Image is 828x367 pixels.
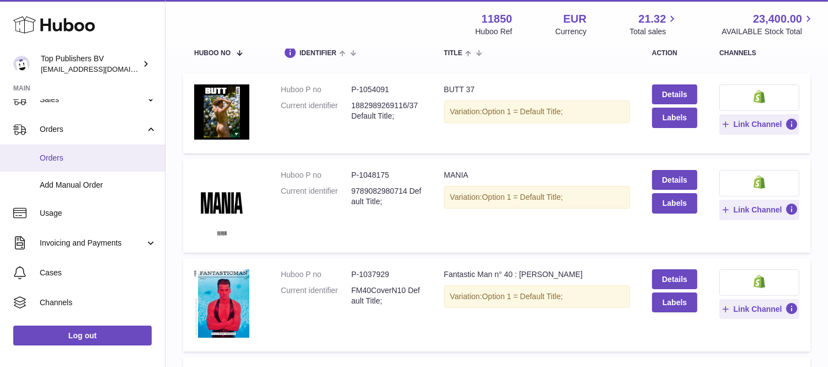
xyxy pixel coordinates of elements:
span: Cases [40,268,157,278]
span: Sales [40,94,145,105]
div: channels [719,50,799,57]
span: Invoicing and Payments [40,238,145,248]
img: shopify-small.png [754,275,765,288]
a: Log out [13,326,152,345]
span: Link Channel [734,205,782,215]
dd: FM40CoverN10 Default Title; [351,285,422,306]
span: Option 1 = Default Title; [482,292,563,301]
dt: Current identifier [281,100,351,121]
button: Link Channel [719,114,799,134]
img: internalAdmin-11850@internal.huboo.com [13,56,30,72]
dt: Huboo P no [281,170,351,180]
a: 23,400.00 AVAILABLE Stock Total [722,12,815,37]
span: 21.32 [638,12,666,26]
button: Labels [652,193,697,213]
dt: Current identifier [281,186,351,207]
div: Variation: [444,100,630,123]
a: 21.32 Total sales [629,12,679,37]
div: Huboo Ref [476,26,512,37]
span: Total sales [629,26,679,37]
span: [EMAIL_ADDRESS][DOMAIN_NAME] [41,65,162,73]
span: AVAILABLE Stock Total [722,26,815,37]
span: 23,400.00 [753,12,802,26]
button: Labels [652,292,697,312]
div: Currency [555,26,587,37]
div: Variation: [444,285,630,308]
dt: Huboo P no [281,84,351,95]
div: Variation: [444,186,630,209]
dd: 1882989269116/37 Default Title; [351,100,422,121]
span: Huboo no [194,50,231,57]
img: Fantastic Man n° 40 : Simon Cover [194,269,249,338]
dt: Huboo P no [281,269,351,280]
a: Details [652,269,697,289]
dt: Current identifier [281,285,351,306]
span: Orders [40,124,145,135]
span: Channels [40,297,157,308]
span: Orders [40,153,157,163]
a: Details [652,170,697,190]
dd: P-1037929 [351,269,422,280]
span: title [444,50,462,57]
a: Details [652,84,697,104]
img: shopify-small.png [754,175,765,189]
img: shopify-small.png [754,90,765,103]
strong: 11850 [482,12,512,26]
dd: P-1054091 [351,84,422,95]
dd: P-1048175 [351,170,422,180]
div: action [652,50,697,57]
div: Fantastic Man n° 40 : [PERSON_NAME] [444,269,630,280]
span: Option 1 = Default Title; [482,107,563,116]
button: Link Channel [719,299,799,319]
span: Link Channel [734,304,782,314]
span: Option 1 = Default Title; [482,193,563,201]
img: BUTT 37 [194,84,249,140]
span: Add Manual Order [40,180,157,190]
strong: EUR [563,12,586,26]
span: identifier [300,50,336,57]
span: Link Channel [734,119,782,129]
img: MANIA [194,170,249,239]
span: Usage [40,208,157,219]
div: BUTT 37 [444,84,630,95]
button: Labels [652,108,697,127]
div: Top Publishers BV [41,54,140,75]
button: Link Channel [719,200,799,220]
dd: 9789082980714 Default Title; [351,186,422,207]
div: MANIA [444,170,630,180]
